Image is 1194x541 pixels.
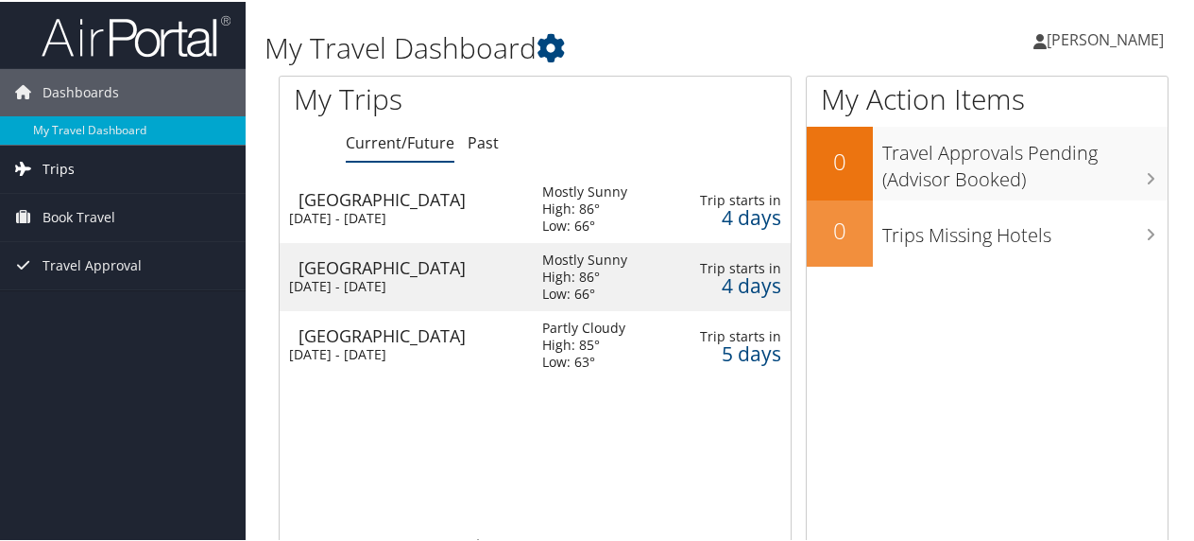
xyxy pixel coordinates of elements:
[685,207,781,224] div: 4 days
[685,326,781,343] div: Trip starts in
[542,318,625,335] div: Partly Cloudy
[807,144,873,176] h2: 0
[542,182,627,199] div: Mostly Sunny
[289,276,514,293] div: [DATE] - [DATE]
[43,192,115,239] span: Book Travel
[1033,9,1183,66] a: [PERSON_NAME]
[882,211,1168,247] h3: Trips Missing Hotels
[542,267,627,284] div: High: 86°
[542,216,627,233] div: Low: 66°
[43,240,142,288] span: Travel Approval
[807,125,1168,198] a: 0Travel Approvals Pending (Advisor Booked)
[298,257,523,274] div: [GEOGRAPHIC_DATA]
[289,344,514,361] div: [DATE] - [DATE]
[43,67,119,114] span: Dashboards
[685,190,781,207] div: Trip starts in
[882,129,1168,191] h3: Travel Approvals Pending (Advisor Booked)
[1047,27,1164,48] span: [PERSON_NAME]
[542,199,627,216] div: High: 86°
[542,352,625,369] div: Low: 63°
[685,275,781,292] div: 4 days
[685,343,781,360] div: 5 days
[468,131,499,151] a: Past
[807,213,873,245] h2: 0
[542,250,627,267] div: Mostly Sunny
[264,26,877,66] h1: My Travel Dashboard
[289,208,514,225] div: [DATE] - [DATE]
[298,189,523,206] div: [GEOGRAPHIC_DATA]
[43,144,75,191] span: Trips
[346,131,454,151] a: Current/Future
[542,284,627,301] div: Low: 66°
[298,325,523,342] div: [GEOGRAPHIC_DATA]
[294,78,564,117] h1: My Trips
[807,78,1168,117] h1: My Action Items
[807,199,1168,265] a: 0Trips Missing Hotels
[685,258,781,275] div: Trip starts in
[42,12,230,57] img: airportal-logo.png
[542,335,625,352] div: High: 85°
